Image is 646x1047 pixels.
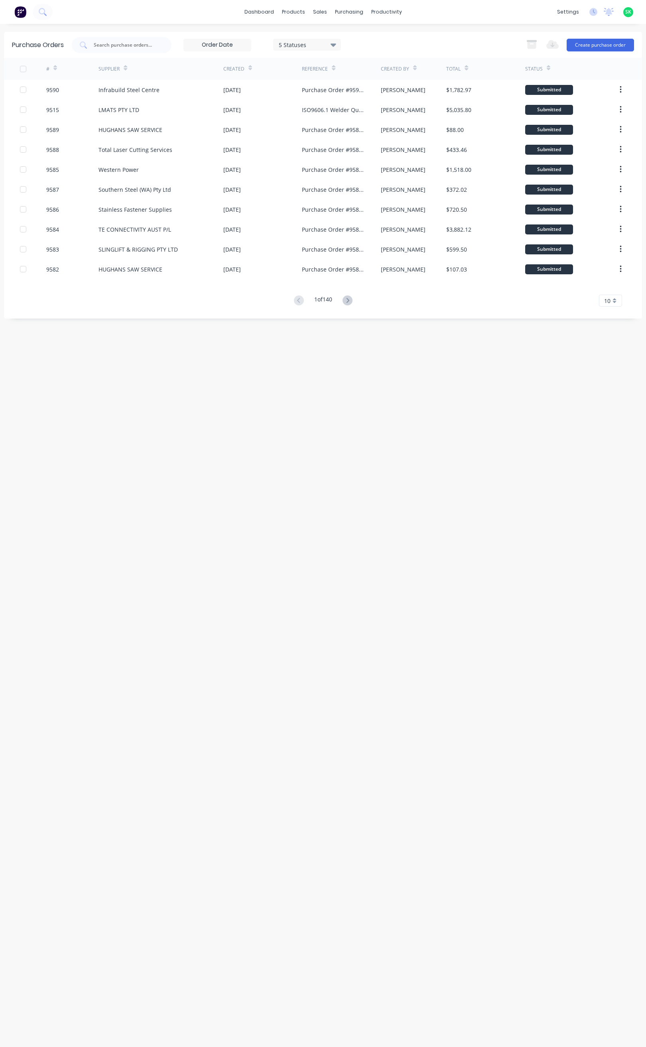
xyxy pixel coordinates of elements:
div: Western Power [98,165,139,174]
input: Search purchase orders... [93,41,159,49]
div: [PERSON_NAME] [381,126,425,134]
img: Factory [14,6,26,18]
div: [DATE] [223,265,241,274]
div: $88.00 [446,126,464,134]
div: 9589 [46,126,59,134]
div: Purchase Order #9585 - Western Power [302,165,364,174]
div: HUGHANS SAW SERVICE [98,126,162,134]
div: Purchase Orders [12,40,64,50]
div: [DATE] [223,165,241,174]
div: Total [446,65,461,73]
span: SK [625,8,631,16]
div: [DATE] [223,205,241,214]
div: [DATE] [223,86,241,94]
div: Reference [302,65,328,73]
div: Purchase Order #9588 - Total Laser Cutting Services [302,146,364,154]
div: [PERSON_NAME] [381,225,425,234]
div: Purchase Order #9587 - Southern Steel (WA) Pty Ltd [302,185,364,194]
div: $3,882.12 [446,225,471,234]
a: dashboard [240,6,278,18]
div: [PERSON_NAME] [381,106,425,114]
div: Submitted [525,85,573,95]
div: LMATS PTY LTD [98,106,139,114]
div: 9590 [46,86,59,94]
div: Submitted [525,125,573,135]
div: Created [223,65,244,73]
div: Supplier [98,65,120,73]
div: [DATE] [223,185,241,194]
div: $433.46 [446,146,467,154]
div: Status [525,65,543,73]
div: [PERSON_NAME] [381,265,425,274]
div: Purchase Order #9590 - Infrabuild Steel Centre [302,86,364,94]
div: [PERSON_NAME] [381,165,425,174]
div: 9584 [46,225,59,234]
div: [DATE] [223,225,241,234]
div: Submitted [525,244,573,254]
div: Southern Steel (WA) Pty Ltd [98,185,171,194]
div: settings [553,6,583,18]
div: $1,782.97 [446,86,471,94]
div: Purchase Order #9583 - SLINGLIFT & RIGGING PTY LTD [302,245,364,254]
div: # [46,65,49,73]
div: 9583 [46,245,59,254]
div: $599.50 [446,245,467,254]
div: [PERSON_NAME] [381,205,425,214]
div: Purchase Order #9582 - HUGHANS SAW SERVICE [302,265,364,274]
div: 1 of 140 [314,295,332,307]
div: Stainless Fastener Supplies [98,205,172,214]
div: 9515 [46,106,59,114]
button: Create purchase order [567,39,634,51]
div: $5,035.80 [446,106,471,114]
div: Submitted [525,145,573,155]
div: 9585 [46,165,59,174]
div: [DATE] [223,245,241,254]
div: Submitted [525,185,573,195]
div: sales [309,6,331,18]
div: Submitted [525,105,573,115]
div: 9586 [46,205,59,214]
div: [DATE] [223,146,241,154]
div: Submitted [525,224,573,234]
div: ISO9606.1 Welder Qualifications Xero PO #PO-1466 [302,106,364,114]
div: [PERSON_NAME] [381,245,425,254]
div: [DATE] [223,106,241,114]
div: Purchase Order #9586 - Stainless Fastener Supplies [302,205,364,214]
div: Total Laser Cutting Services [98,146,172,154]
div: [PERSON_NAME] [381,146,425,154]
div: 9587 [46,185,59,194]
div: SLINGLIFT & RIGGING PTY LTD [98,245,178,254]
div: 9588 [46,146,59,154]
div: Submitted [525,205,573,215]
div: [DATE] [223,126,241,134]
div: 9582 [46,265,59,274]
div: 5 Statuses [279,40,336,49]
div: $720.50 [446,205,467,214]
div: Purchase Order #9589 - HUGHANS SAW SERVICE [302,126,364,134]
div: Submitted [525,165,573,175]
input: Order Date [184,39,251,51]
div: [PERSON_NAME] [381,185,425,194]
div: Infrabuild Steel Centre [98,86,160,94]
div: TE CONNECTIVITY AUST P/L [98,225,171,234]
div: $1,518.00 [446,165,471,174]
div: Submitted [525,264,573,274]
div: [PERSON_NAME] [381,86,425,94]
div: purchasing [331,6,367,18]
div: productivity [367,6,406,18]
div: Created By [381,65,409,73]
div: products [278,6,309,18]
div: Purchase Order #9584 - TE CONNECTIVITY AUST P/L [302,225,364,234]
span: 10 [604,297,611,305]
div: $107.03 [446,265,467,274]
div: $372.02 [446,185,467,194]
div: HUGHANS SAW SERVICE [98,265,162,274]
